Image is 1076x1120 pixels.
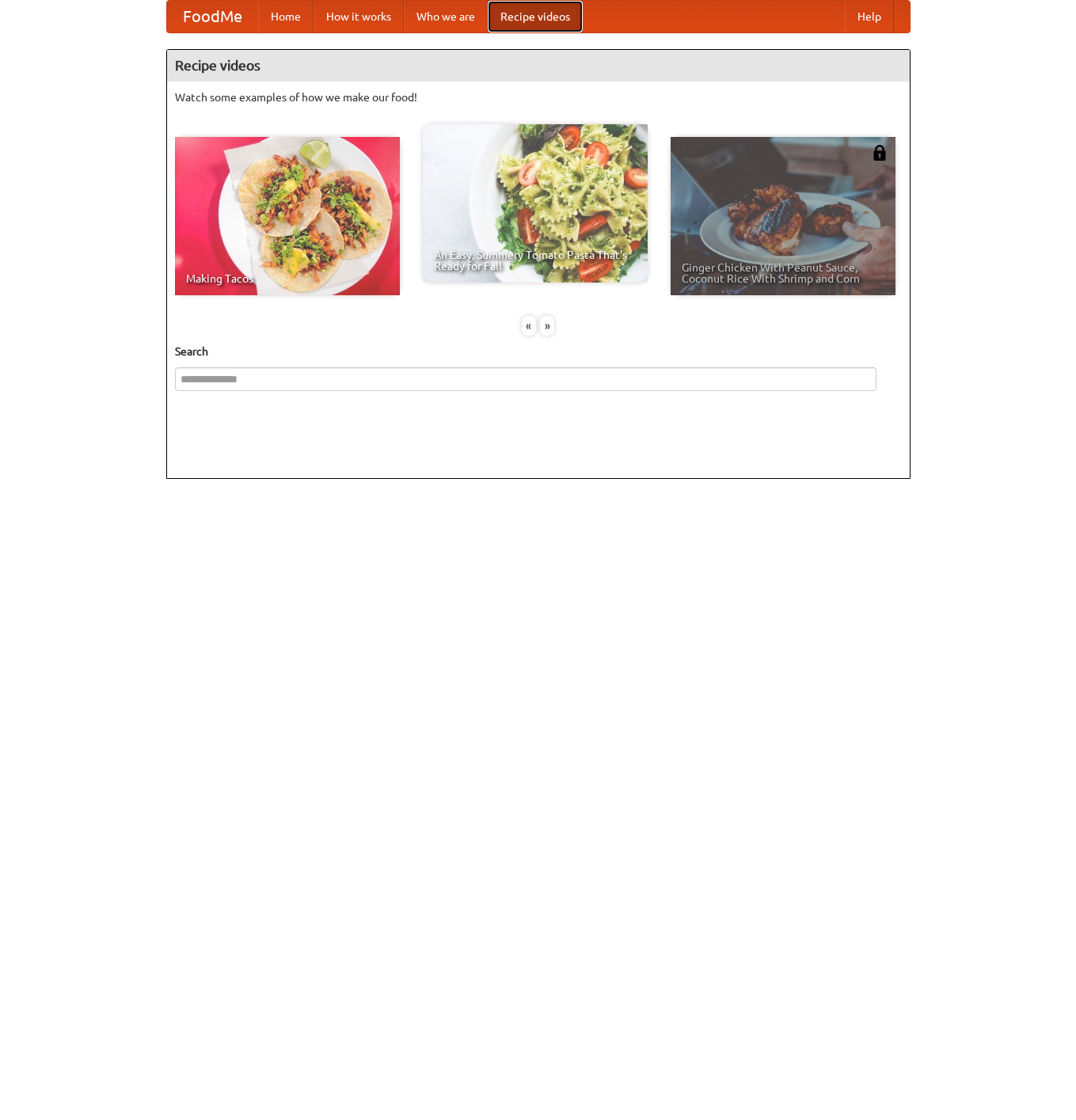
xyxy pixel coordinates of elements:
span: Making Tacos [186,273,389,284]
a: Making Tacos [175,137,400,295]
span: An Easy, Summery Tomato Pasta That's Ready for Fall [434,249,637,271]
a: FoodMe [167,1,258,32]
a: Recipe videos [488,1,583,32]
p: Watch some examples of how we make our food! [175,89,902,105]
div: » [540,316,554,336]
div: « [522,316,536,336]
a: How it works [314,1,404,32]
h5: Search [175,344,902,359]
a: An Easy, Summery Tomato Pasta That's Ready for Fall [423,124,648,283]
a: Home [258,1,314,32]
a: Who we are [404,1,488,32]
img: 483408.png [872,145,888,161]
h4: Recipe videos [167,50,910,82]
a: Help [845,1,894,32]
